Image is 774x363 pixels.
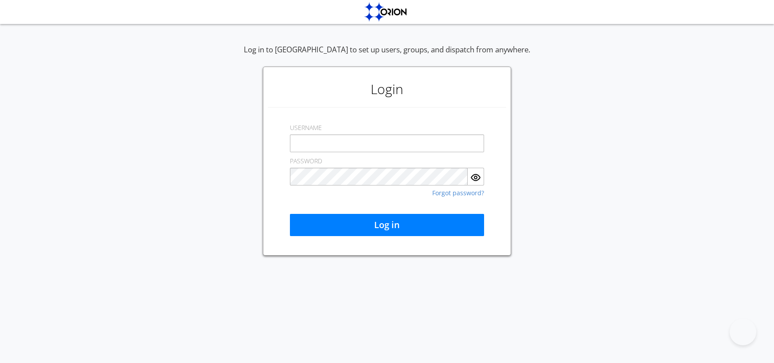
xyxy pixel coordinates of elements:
[290,214,484,236] button: Log in
[290,168,468,185] input: Password
[290,123,322,132] label: USERNAME
[290,157,322,166] label: PASSWORD
[470,172,481,183] img: eye.svg
[244,44,530,67] div: Log in to [GEOGRAPHIC_DATA] to set up users, groups, and dispatch from anywhere.
[268,71,506,107] h1: Login
[468,168,484,185] button: Show Password
[730,319,756,345] iframe: Toggle Customer Support
[432,190,484,196] a: Forgot password?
